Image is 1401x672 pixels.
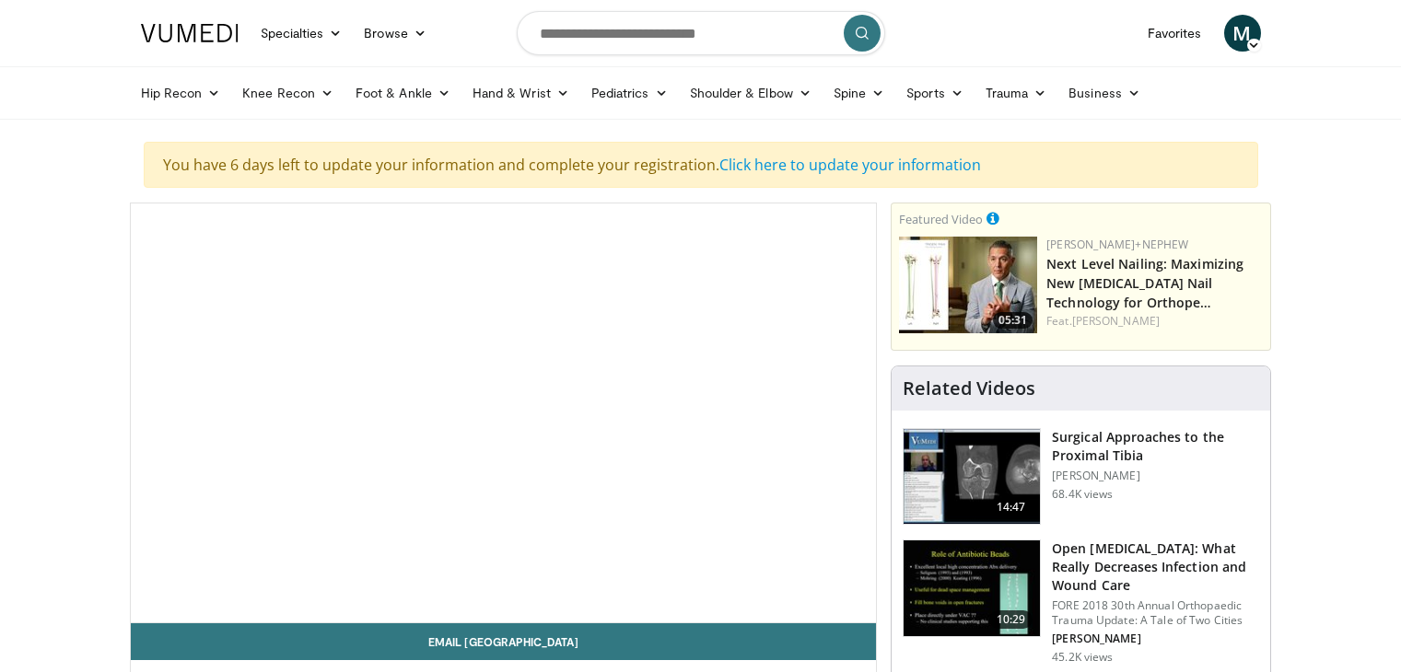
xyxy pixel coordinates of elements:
a: 10:29 Open [MEDICAL_DATA]: What Really Decreases Infection and Wound Care FORE 2018 30th Annual O... [903,539,1259,665]
a: Browse [353,15,438,52]
img: VuMedi Logo [141,24,239,42]
video-js: Video Player [131,203,877,623]
img: ded7be61-cdd8-40fc-98a3-de551fea390e.150x105_q85_crop-smart_upscale.jpg [904,540,1040,636]
h3: Open [MEDICAL_DATA]: What Really Decreases Infection and Wound Care [1052,539,1259,595]
a: [PERSON_NAME] [1072,313,1160,329]
a: [PERSON_NAME]+Nephew [1046,237,1188,252]
a: M [1224,15,1261,52]
a: Knee Recon [231,75,344,111]
a: Click here to update your information [719,155,981,175]
p: [PERSON_NAME] [1052,631,1259,646]
a: Business [1057,75,1151,111]
p: [PERSON_NAME] [1052,469,1259,483]
p: 45.2K views [1052,650,1113,665]
a: 14:47 Surgical Approaches to the Proximal Tibia [PERSON_NAME] 68.4K views [903,428,1259,526]
a: Hand & Wrist [461,75,580,111]
div: Feat. [1046,313,1263,330]
a: Hip Recon [130,75,232,111]
a: Pediatrics [580,75,679,111]
a: Sports [895,75,975,111]
h3: Surgical Approaches to the Proximal Tibia [1052,428,1259,465]
a: Spine [823,75,895,111]
img: f5bb47d0-b35c-4442-9f96-a7b2c2350023.150x105_q85_crop-smart_upscale.jpg [899,237,1037,333]
span: 10:29 [989,610,1033,629]
a: Favorites [1137,15,1213,52]
span: 05:31 [993,312,1033,329]
input: Search topics, interventions [517,11,885,55]
p: FORE 2018 30th Annual Orthopaedic Trauma Update: A Tale of Two Cities [1052,598,1259,628]
div: You have 6 days left to update your information and complete your registration. [144,142,1258,188]
a: 05:31 [899,237,1037,333]
h4: Related Videos [903,377,1035,400]
span: 14:47 [989,498,1033,516]
a: Specialties [250,15,354,52]
a: Email [GEOGRAPHIC_DATA] [131,623,877,660]
img: DA_UIUPltOAJ8wcH4xMDoxOjB1O8AjAz.150x105_q85_crop-smart_upscale.jpg [904,429,1040,525]
a: Next Level Nailing: Maximizing New [MEDICAL_DATA] Nail Technology for Orthope… [1046,255,1243,311]
a: Trauma [975,75,1058,111]
p: 68.4K views [1052,487,1113,502]
a: Foot & Ankle [344,75,461,111]
small: Featured Video [899,211,983,227]
a: Shoulder & Elbow [679,75,823,111]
